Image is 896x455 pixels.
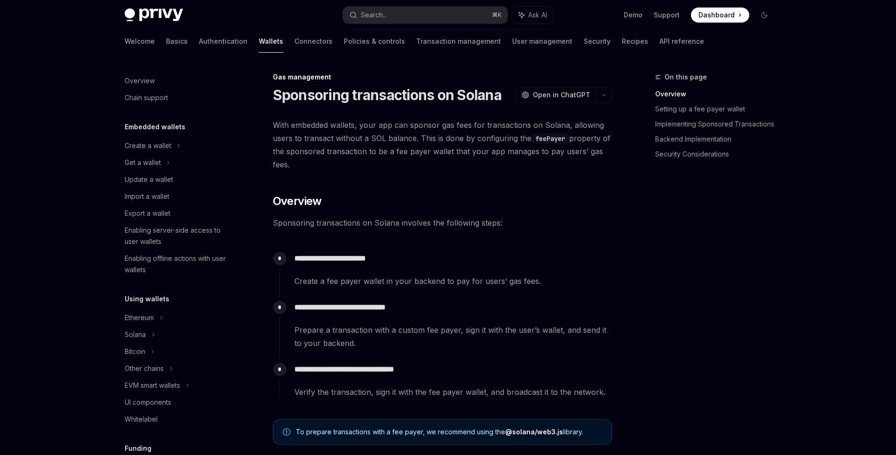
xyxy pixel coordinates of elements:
div: EVM smart wallets [125,380,180,391]
a: Backend Implementation [655,132,779,147]
a: Whitelabel [117,411,238,428]
div: Other chains [125,363,164,374]
a: Import a wallet [117,188,238,205]
span: Dashboard [698,10,735,20]
div: Enabling server-side access to user wallets [125,225,232,247]
div: Bitcoin [125,346,145,357]
h5: Funding [125,443,151,454]
div: Ethereum [125,312,154,323]
div: Search... [361,9,387,21]
div: UI components [125,397,171,408]
img: dark logo [125,8,183,22]
span: Overview [273,194,322,209]
span: Verify the transaction, sign it with the fee payer wallet, and broadcast it to the network. [294,385,611,399]
span: On this page [665,71,707,83]
span: With embedded wallets, your app can sponsor gas fees for transactions on Solana, allowing users t... [273,118,612,171]
a: Welcome [125,30,155,53]
span: Sponsoring transactions on Solana involves the following steps: [273,216,612,229]
a: Transaction management [416,30,501,53]
div: Gas management [273,72,612,82]
a: Demo [624,10,642,20]
div: Import a wallet [125,191,169,202]
h5: Embedded wallets [125,121,185,133]
span: Create a fee payer wallet in your backend to pay for users’ gas fees. [294,275,611,288]
a: Wallets [259,30,283,53]
button: Toggle dark mode [757,8,772,23]
a: Overview [655,86,779,102]
svg: Note [283,428,290,436]
h5: Using wallets [125,293,169,305]
a: Enabling offline actions with user wallets [117,250,238,278]
a: User management [512,30,572,53]
div: Get a wallet [125,157,161,168]
a: Connectors [294,30,333,53]
a: Chain support [117,89,238,106]
a: Policies & controls [344,30,405,53]
button: Ask AI [512,7,554,24]
div: Update a wallet [125,174,173,185]
a: Setting up a fee payer wallet [655,102,779,117]
a: @solana/web3.js [505,428,563,436]
a: Support [654,10,680,20]
span: Prepare a transaction with a custom fee payer, sign it with the user’s wallet, and send it to you... [294,323,611,350]
a: Enabling server-side access to user wallets [117,222,238,250]
a: Dashboard [691,8,749,23]
h1: Sponsoring transactions on Solana [273,86,501,103]
span: To prepare transactions with a fee payer, we recommend using the library. [296,427,602,437]
code: feePayer [531,133,569,144]
a: UI components [117,394,238,411]
span: Ask AI [528,10,547,20]
a: Authentication [199,30,247,53]
button: Open in ChatGPT [515,87,596,103]
div: Export a wallet [125,208,170,219]
a: Basics [166,30,188,53]
div: Enabling offline actions with user wallets [125,253,232,275]
div: Chain support [125,92,168,103]
a: Implementing Sponsored Transactions [655,117,779,132]
a: Overview [117,72,238,89]
a: Recipes [622,30,648,53]
div: Create a wallet [125,140,171,151]
span: ⌘ K [492,11,502,19]
button: Search...⌘K [343,7,507,24]
a: API reference [659,30,704,53]
span: Open in ChatGPT [533,90,590,100]
a: Security [584,30,611,53]
a: Export a wallet [117,205,238,222]
div: Whitelabel [125,414,158,425]
a: Update a wallet [117,171,238,188]
a: Security Considerations [655,147,779,162]
div: Overview [125,75,155,86]
div: Solana [125,329,146,340]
